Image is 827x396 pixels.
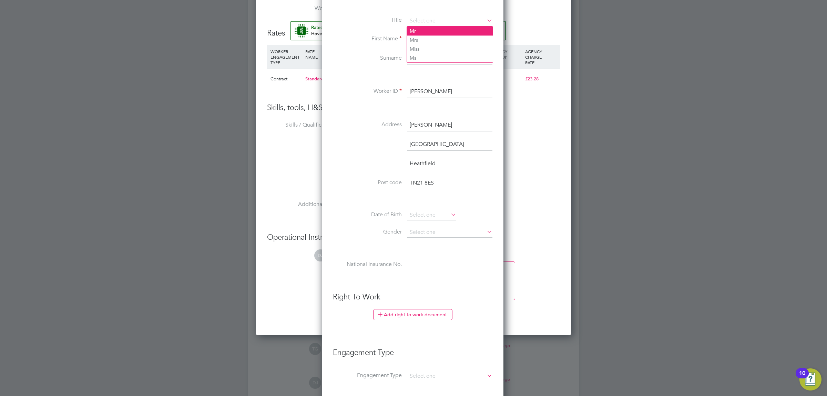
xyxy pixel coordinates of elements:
[305,76,324,82] span: Standard
[799,373,805,382] div: 10
[333,17,402,24] label: Title
[407,27,493,36] li: Mr
[267,5,336,12] label: Worker
[799,368,821,390] button: Open Resource Center, 10 new notifications
[407,158,492,170] input: Address line 3
[525,76,539,82] span: £23.28
[407,227,492,238] input: Select one
[407,36,493,44] li: Mrs
[407,372,492,381] input: Select one
[269,69,304,89] div: Contract
[407,53,493,62] li: Ms
[333,121,402,128] label: Address
[314,249,326,261] span: DJ
[407,44,493,53] li: Miss
[304,45,350,63] div: RATE NAME
[333,35,402,42] label: First Name
[290,21,506,40] button: Rate Assistant
[267,121,336,129] label: Skills / Qualifications
[333,292,492,302] h3: Right To Work
[267,21,560,38] h3: Rates
[333,372,402,379] label: Engagement Type
[333,341,492,358] h3: Engagement Type
[333,88,402,95] label: Worker ID
[407,119,492,131] input: Address line 1
[523,45,558,69] div: AGENCY CHARGE RATE
[407,210,456,220] input: Select one
[333,211,402,218] label: Date of Birth
[373,309,452,320] button: Add right to work document
[267,103,560,113] h3: Skills, tools, H&S
[333,261,402,268] label: National Insurance No.
[267,167,336,174] label: Tools
[333,228,402,236] label: Gender
[407,16,492,26] input: Select one
[333,55,402,62] label: Surname
[407,138,492,151] input: Address line 2
[267,232,560,242] h3: Operational Instructions & Comments
[333,179,402,186] label: Post code
[269,45,304,69] div: WORKER ENGAGEMENT TYPE
[489,45,523,63] div: AGENCY MARKUP
[267,201,336,208] label: Additional H&S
